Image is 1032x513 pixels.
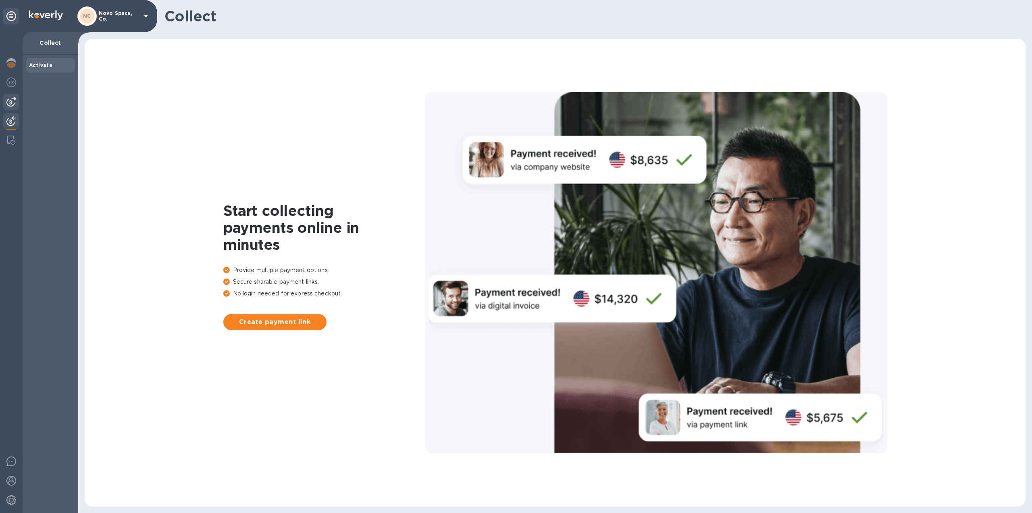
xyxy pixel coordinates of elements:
h1: Collect [164,8,1019,25]
button: Create payment link [223,314,327,330]
p: No login needed for express checkout. [223,289,425,298]
h1: Start collecting payments online in minutes [223,202,425,253]
p: Secure sharable payment links. [223,278,425,286]
p: Novo Space, Co. [99,10,139,22]
b: Activate [29,62,52,68]
p: Provide multiple payment options. [223,266,425,274]
b: NC [83,13,91,19]
span: Create payment link [230,317,320,327]
img: Foreign exchange [6,77,16,87]
div: Unpin categories [3,8,19,24]
img: Logo [29,10,63,20]
p: Collect [29,39,72,47]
